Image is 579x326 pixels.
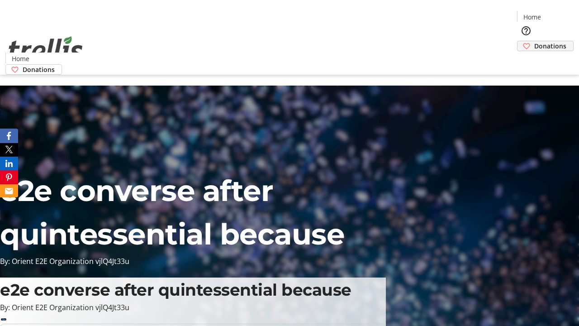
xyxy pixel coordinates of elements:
a: Home [517,12,546,22]
button: Cart [517,51,535,69]
a: Donations [517,41,574,51]
span: Donations [23,65,55,74]
button: Help [517,22,535,40]
span: Home [523,12,541,22]
a: Donations [5,64,62,75]
img: Orient E2E Organization vjlQ4Jt33u's Logo [5,26,86,72]
a: Home [6,54,35,63]
span: Donations [534,41,566,51]
span: Home [12,54,29,63]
